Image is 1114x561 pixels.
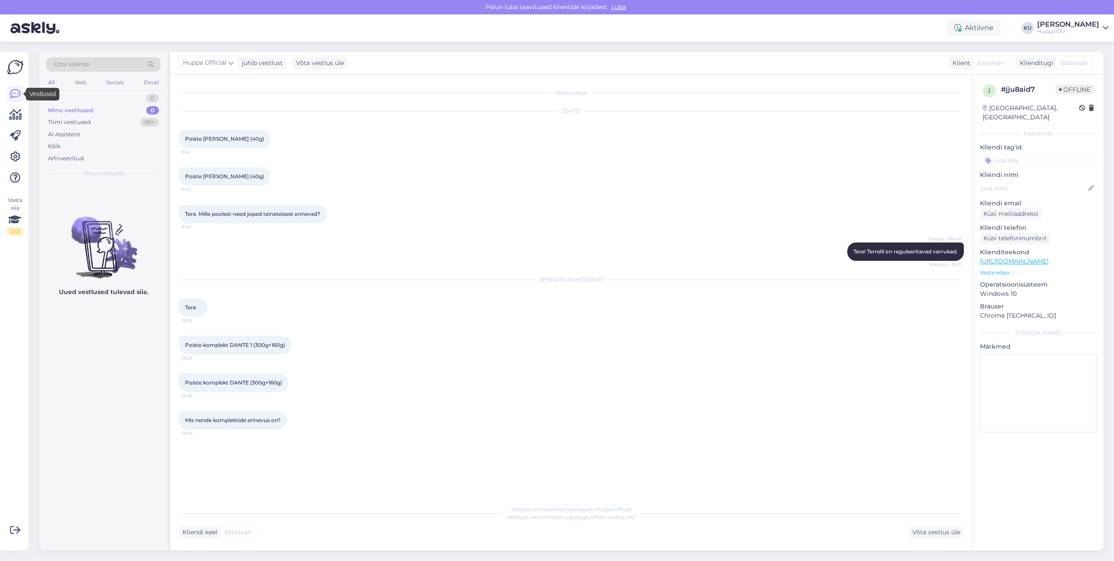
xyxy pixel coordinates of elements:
span: Vestluse ülevõtmiseks vajutage [507,514,636,520]
p: Vaata edasi ... [980,269,1097,277]
div: # jju8aid7 [1001,84,1056,95]
span: j [988,87,990,94]
div: Vestlus algas [179,89,964,97]
span: Estonian [1061,59,1087,68]
p: Märkmed [980,342,1097,351]
p: Kliendi tag'id [980,143,1097,152]
span: Minu vestlused [84,170,123,177]
div: Küsi telefoninumbrit [980,232,1050,244]
span: 15:25 [182,317,214,324]
span: 15:28 [182,430,214,436]
div: Võta vestlus üle [909,526,964,538]
div: Vaata siia [7,196,23,235]
span: Poiste komplekt DANTE 1 (300g+160g) [185,342,285,348]
span: Tere! Terrelil on reguleeritavad varrukad. [853,248,958,255]
div: Socials [104,77,126,88]
span: Nähtud ✓ 9:47 [928,261,961,268]
div: Vestlused [26,88,59,100]
div: 2 / 3 [7,228,23,235]
span: Mis nende komplektide erinevus on? [185,417,281,423]
div: Tiimi vestlused [48,118,91,127]
div: [GEOGRAPHIC_DATA], [GEOGRAPHIC_DATA] [983,104,1079,122]
div: AI Assistent [48,130,80,139]
div: 0 [146,94,159,103]
div: [PERSON_NAME] [1037,21,1099,28]
div: Kliendi info [980,130,1097,138]
div: Aktiivne [947,20,1001,36]
div: [DATE] [179,107,964,115]
span: 9:43 [182,224,214,230]
div: Arhiveeritud [48,154,84,163]
p: Kliendi nimi [980,170,1097,180]
a: [PERSON_NAME]Huppa OÜ [1037,21,1109,35]
span: Tere [185,304,196,311]
div: juhib vestlust [238,59,283,68]
span: Estonian [225,528,251,537]
div: Küsi meiliaadressi [980,208,1042,220]
div: [PERSON_NAME] [980,329,1097,337]
p: Windows 10 [980,289,1097,298]
div: Klienditugi [1016,59,1053,68]
span: 15:25 [182,355,214,361]
img: No chats [39,201,168,280]
span: Offline [1056,85,1094,94]
span: Poiste komplekt DANTE (300g+160g) [185,379,282,386]
div: Võta vestlus üle [292,57,347,69]
p: Klienditeekond [980,248,1097,257]
div: 99+ [140,118,159,127]
input: Lisa tag [980,154,1097,167]
p: Operatsioonisüsteem [980,280,1097,289]
p: Chrome [TECHNICAL_ID] [980,311,1097,320]
div: Kliendi keel [179,528,217,537]
p: Kliendi telefon [980,223,1097,232]
div: Klient [949,59,970,68]
div: KU [1021,22,1034,34]
i: „Võtke vestlus üle” [588,514,636,520]
span: 15:26 [182,392,214,399]
span: Otsi kliente [54,60,89,69]
span: Huppa Official [183,58,227,68]
span: 9:42 [182,186,214,193]
input: Lisa nimi [980,184,1086,193]
div: Minu vestlused [48,106,93,115]
a: [URL][DOMAIN_NAME] [980,257,1049,265]
p: Brauser [980,302,1097,311]
div: Email [142,77,161,88]
p: Uued vestlused tulevad siia. [59,287,148,297]
div: Kõik [48,142,61,151]
div: Web [73,77,88,88]
span: 9:42 [182,149,214,155]
span: Tere. Mille poolest need joped teineteisest erinevad? [185,211,320,217]
span: Luba [609,3,629,11]
span: Estonian [978,59,1004,68]
span: Poiste [PERSON_NAME] (40g) [185,173,264,180]
div: [PERSON_NAME][DATE] [179,276,964,284]
div: All [46,77,56,88]
div: 0 [146,106,159,115]
span: Vestlus on määratud kasutajale Huppa Official [512,506,632,513]
p: Kliendi email [980,199,1097,208]
div: Huppa OÜ [1037,28,1099,35]
span: Poiste [PERSON_NAME] (40g) [185,135,264,142]
img: Askly Logo [7,59,24,76]
span: Huppa Official [928,235,961,242]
